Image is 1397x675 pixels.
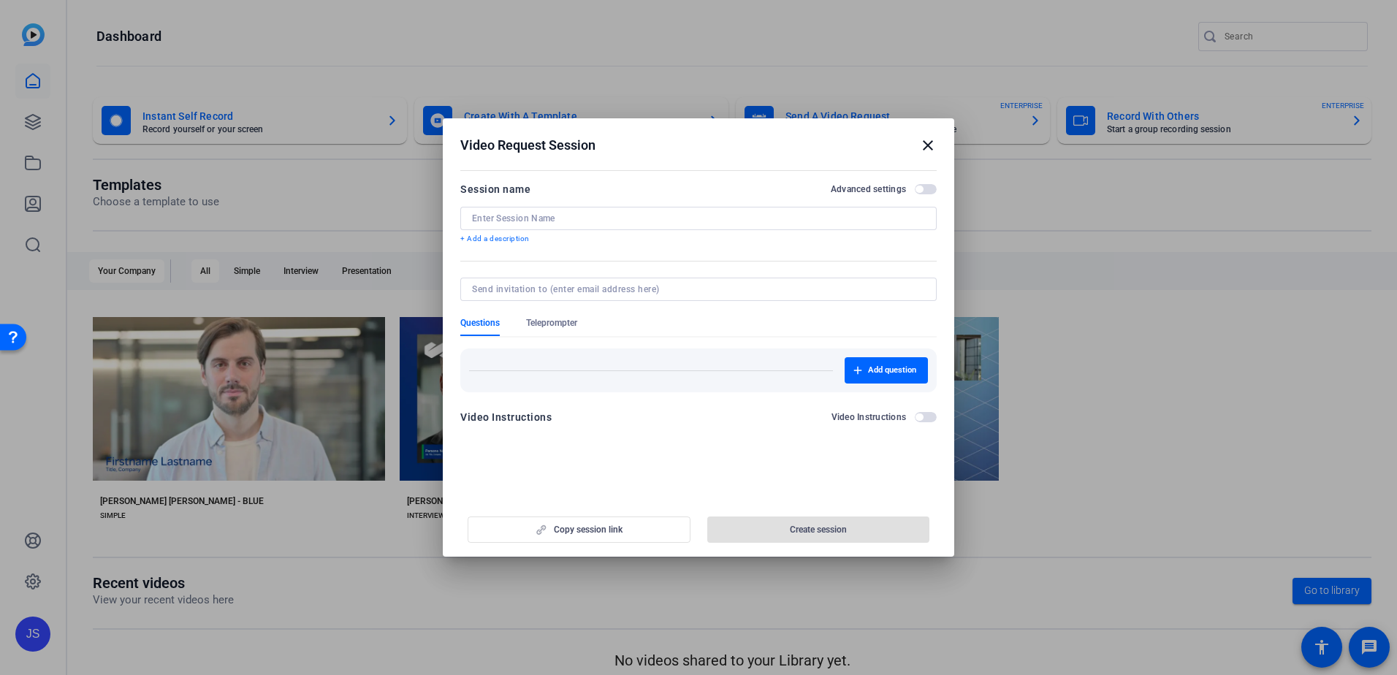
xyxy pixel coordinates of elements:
h2: Advanced settings [831,183,906,195]
span: Teleprompter [526,317,577,329]
h2: Video Instructions [831,411,907,423]
input: Enter Session Name [472,213,925,224]
div: Video Request Session [460,137,937,154]
span: Questions [460,317,500,329]
div: Video Instructions [460,408,552,426]
button: Add question [845,357,928,384]
mat-icon: close [919,137,937,154]
input: Send invitation to (enter email address here) [472,283,919,295]
p: + Add a description [460,233,937,245]
span: Add question [868,365,916,376]
div: Session name [460,180,530,198]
